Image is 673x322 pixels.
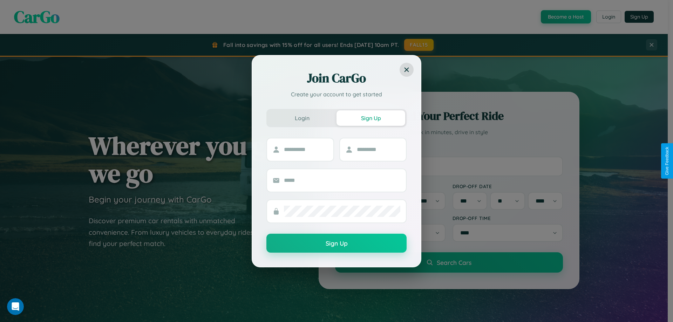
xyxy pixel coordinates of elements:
button: Sign Up [266,234,407,253]
p: Create your account to get started [266,90,407,98]
button: Login [268,110,336,126]
div: Give Feedback [665,147,669,175]
button: Sign Up [336,110,405,126]
h2: Join CarGo [266,70,407,87]
iframe: Intercom live chat [7,298,24,315]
